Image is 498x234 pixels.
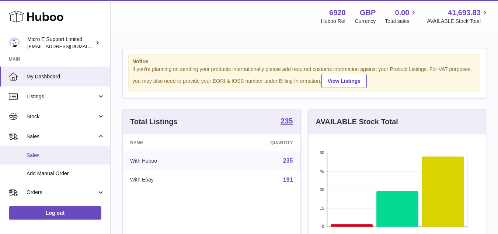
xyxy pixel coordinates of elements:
span: AVAILABLE Stock Total [427,18,489,25]
a: 0.00 Total sales [385,8,418,25]
span: My Dashboard [27,73,105,80]
span: [EMAIL_ADDRESS][DOMAIN_NAME] [27,43,108,49]
text: 0 [322,224,324,229]
a: 41,693.83 AVAILABLE Stock Total [427,8,489,25]
span: Stock [27,113,97,120]
a: View Listings [321,74,367,88]
div: Micro E Support Limited [27,36,94,50]
span: 41,693.83 [448,8,481,18]
th: Name [123,134,216,151]
span: Sales [27,133,97,140]
span: Orders [27,189,97,196]
td: With Huboo [123,151,216,170]
text: 60 [320,150,324,155]
span: Sales [27,152,105,159]
span: 0.00 [395,8,410,18]
img: contact@micropcsupport.com [9,37,20,48]
a: Log out [9,206,101,220]
th: Quantity [216,134,300,151]
text: 45 [320,169,324,173]
span: Total sales [385,18,418,25]
h3: AVAILABLE Stock Total [316,117,398,127]
span: Add Manual Order [27,170,105,177]
h3: Total Listings [130,117,178,127]
a: 235 [283,157,293,164]
td: With Ebay [123,170,216,190]
span: Listings [27,93,97,100]
a: 191 [283,177,293,183]
strong: Notice [132,58,476,65]
text: 30 [320,187,324,192]
strong: 235 [281,117,293,125]
div: Currency [355,18,376,25]
div: If you're planning on sending your products internationally please add required customs informati... [132,66,476,88]
strong: 6920 [329,8,346,18]
a: 235 [281,117,293,126]
div: Huboo Ref [321,18,346,25]
strong: GBP [360,8,376,18]
text: 15 [320,206,324,210]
